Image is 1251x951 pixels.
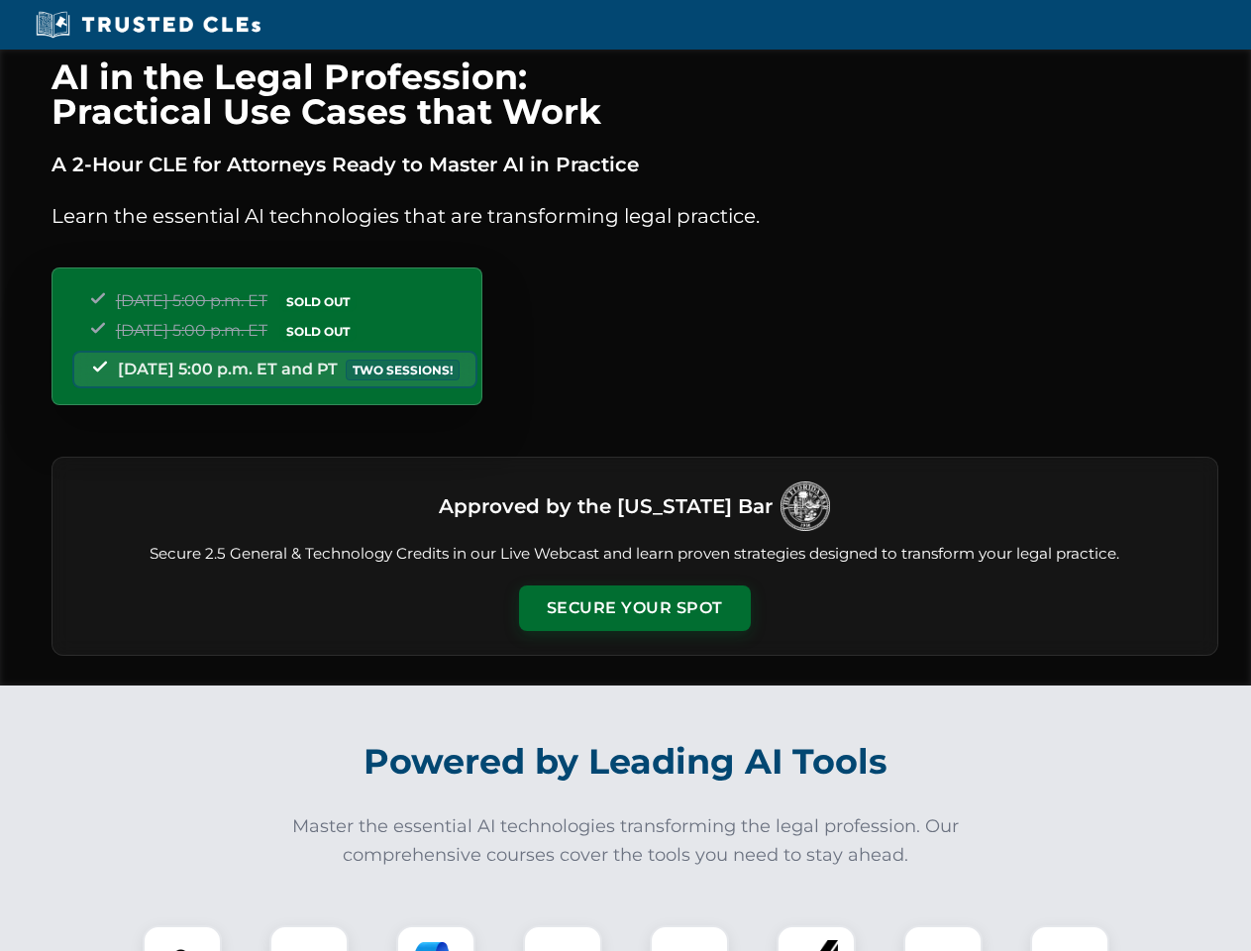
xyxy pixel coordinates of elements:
p: Master the essential AI technologies transforming the legal profession. Our comprehensive courses... [279,812,973,870]
span: [DATE] 5:00 p.m. ET [116,291,267,310]
p: Secure 2.5 General & Technology Credits in our Live Webcast and learn proven strategies designed ... [76,543,1194,566]
span: SOLD OUT [279,291,357,312]
p: Learn the essential AI technologies that are transforming legal practice. [52,200,1218,232]
h3: Approved by the [US_STATE] Bar [439,488,773,524]
span: SOLD OUT [279,321,357,342]
span: [DATE] 5:00 p.m. ET [116,321,267,340]
img: Trusted CLEs [30,10,266,40]
h2: Powered by Leading AI Tools [77,727,1175,796]
h1: AI in the Legal Profession: Practical Use Cases that Work [52,59,1218,129]
p: A 2-Hour CLE for Attorneys Ready to Master AI in Practice [52,149,1218,180]
button: Secure Your Spot [519,585,751,631]
img: Logo [781,481,830,531]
